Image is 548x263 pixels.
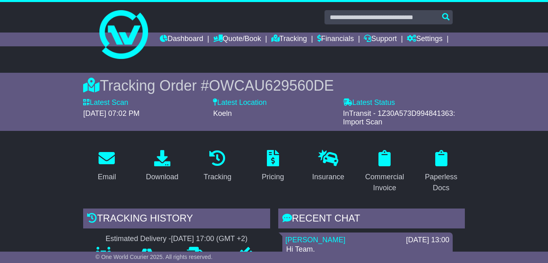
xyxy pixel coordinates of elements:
[98,172,116,183] div: Email
[83,109,140,117] span: [DATE] 07:02 PM
[343,109,456,126] span: InTransit - 1Z30A573D994841363: Import Scan
[360,147,409,196] a: Commercial Invoice
[307,147,350,185] a: Insurance
[213,98,266,107] label: Latest Location
[256,147,289,185] a: Pricing
[92,147,121,185] a: Email
[171,235,247,243] div: [DATE] 17:00 (GMT +2)
[209,77,334,94] span: OWCAU629560DE
[343,98,395,107] label: Latest Status
[83,209,270,230] div: Tracking history
[317,33,354,46] a: Financials
[278,209,465,230] div: RECENT CHAT
[204,172,231,183] div: Tracking
[407,33,443,46] a: Settings
[83,235,270,243] div: Estimated Delivery -
[141,147,184,185] a: Download
[406,236,449,245] div: [DATE] 13:00
[286,236,346,244] a: [PERSON_NAME]
[95,254,213,260] span: © One World Courier 2025. All rights reserved.
[423,172,459,193] div: Paperless Docs
[262,172,284,183] div: Pricing
[365,172,404,193] div: Commercial Invoice
[213,109,232,117] span: Koeln
[83,98,128,107] label: Latest Scan
[271,33,307,46] a: Tracking
[160,33,203,46] a: Dashboard
[146,172,178,183] div: Download
[417,147,464,196] a: Paperless Docs
[312,172,344,183] div: Insurance
[198,147,236,185] a: Tracking
[213,33,261,46] a: Quote/Book
[83,77,465,94] div: Tracking Order #
[364,33,397,46] a: Support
